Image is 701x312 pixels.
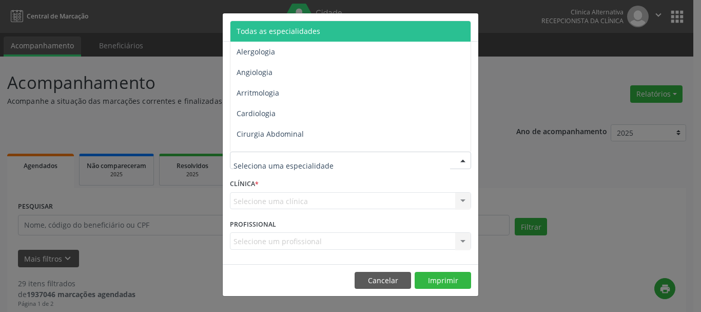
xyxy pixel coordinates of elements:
[237,129,304,139] span: Cirurgia Abdominal
[237,67,272,77] span: Angiologia
[237,26,320,36] span: Todas as especialidades
[237,150,300,159] span: Cirurgia Bariatrica
[230,176,259,192] label: CLÍNICA
[233,155,450,176] input: Seleciona uma especialidade
[458,13,478,39] button: Close
[230,216,276,232] label: PROFISSIONAL
[237,47,275,57] span: Alergologia
[237,108,276,118] span: Cardiologia
[415,272,471,289] button: Imprimir
[230,21,347,34] h5: Relatório de agendamentos
[355,272,411,289] button: Cancelar
[237,88,279,98] span: Arritmologia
